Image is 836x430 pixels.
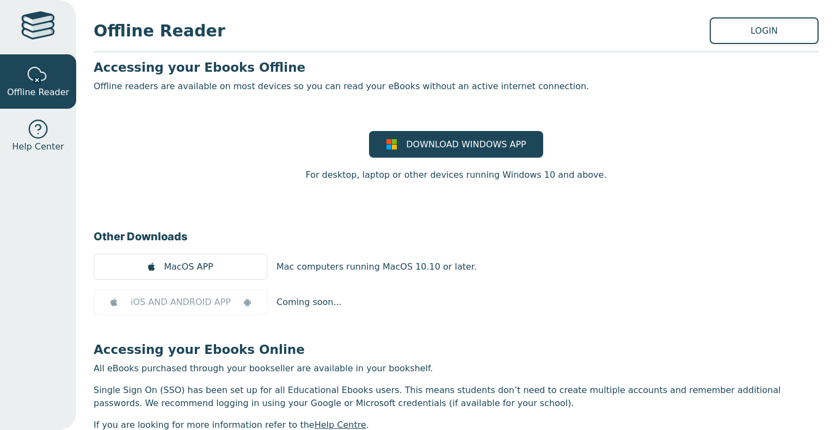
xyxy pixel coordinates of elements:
[164,260,213,273] span: MacOS APP
[94,384,819,410] p: Single Sign On (SSO) has been set up for all Educational Ebooks users. This means students don’t ...
[710,17,819,44] a: LOGIN
[131,296,231,309] span: iOS AND ANDROID APP
[94,362,819,375] p: All eBooks purchased through your bookseller are available in your bookshelf.
[315,420,366,430] a: Help Centre
[276,296,342,309] p: Coming soon...
[94,253,268,280] a: MacOS APP
[94,228,819,245] h3: Other Downloads
[12,140,64,153] span: Help Center
[94,341,819,358] h3: Accessing your Ebooks Online
[94,59,819,76] h3: Accessing your Ebooks Offline
[94,80,819,93] p: Offline readers are available on most devices so you can read your eBooks without an active inter...
[305,169,606,182] p: For desktop, laptop or other devices running Windows 10 and above.
[7,86,69,99] span: Offline Reader
[369,131,543,158] a: DOWNLOAD WINDOWS APP
[406,138,526,151] span: DOWNLOAD WINDOWS APP
[276,260,477,273] p: Mac computers running MacOS 10.10 or later.
[94,18,710,43] span: Offline Reader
